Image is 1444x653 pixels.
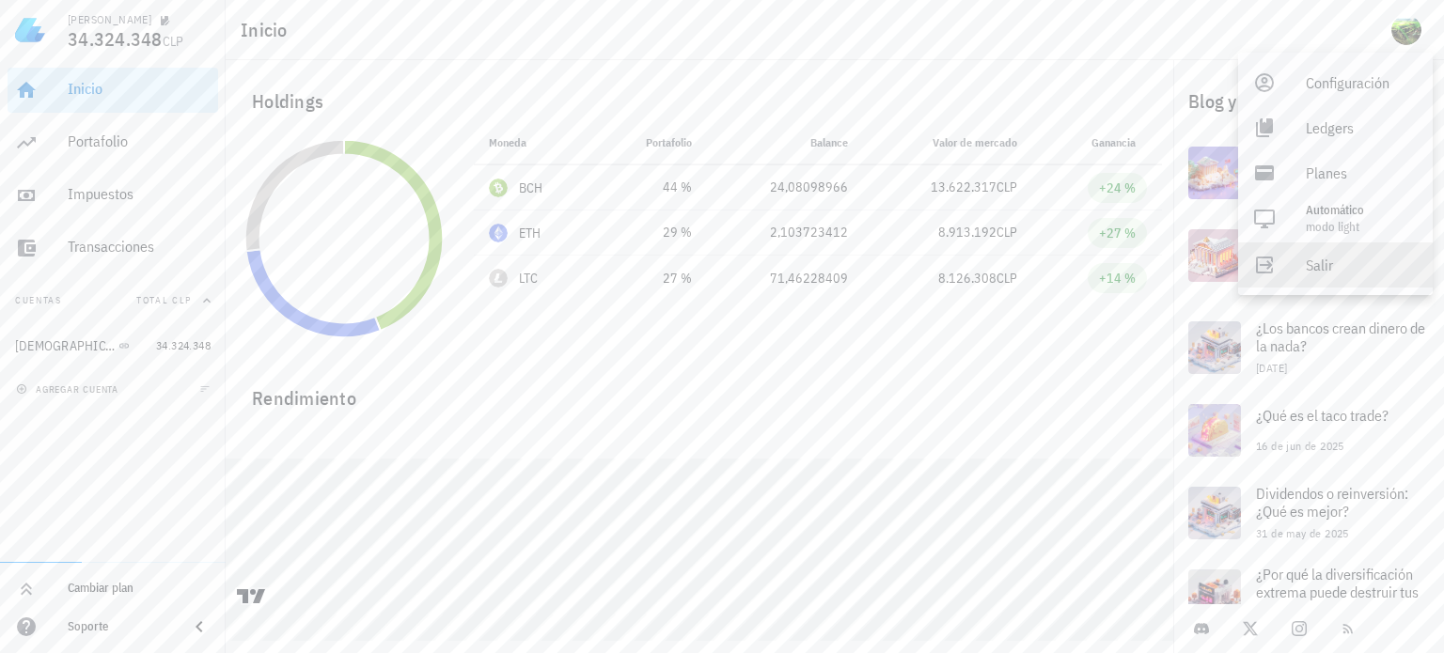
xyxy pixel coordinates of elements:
[136,294,192,306] span: Total CLP
[1256,565,1419,619] span: ¿Por qué la diversificación extrema puede destruir tus inversiones?
[611,223,691,242] div: 29 %
[1306,154,1418,192] div: Planes
[163,33,184,50] span: CLP
[1306,219,1359,235] span: modo Light
[1306,109,1418,147] div: Ledgers
[519,179,543,197] div: BCH
[1173,389,1444,472] a: ¿Qué es el taco trade? 16 de jun de 2025
[8,278,218,323] button: CuentasTotal CLP
[8,323,218,368] a: [DEMOGRAPHIC_DATA] 34.324.348
[68,12,151,27] div: [PERSON_NAME]
[68,581,211,596] div: Cambiar plan
[1099,224,1136,242] div: +27 %
[237,71,1162,132] div: Holdings
[8,173,218,218] a: Impuestos
[596,120,706,165] th: Portafolio
[68,132,211,150] div: Portafolio
[68,80,211,98] div: Inicio
[241,15,295,45] h1: Inicio
[722,178,849,197] div: 24,08098966
[1306,203,1418,218] div: Automático
[1256,361,1287,375] span: [DATE]
[997,224,1017,241] span: CLP
[1099,179,1136,197] div: +24 %
[1173,306,1444,389] a: ¿Los bancos crean dinero de la nada? [DATE]
[474,120,596,165] th: Moneda
[68,26,163,52] span: 34.324.348
[15,15,45,45] img: LedgiFi
[1256,319,1425,355] span: ¿Los bancos crean dinero de la nada?
[997,179,1017,195] span: CLP
[15,338,115,354] div: [DEMOGRAPHIC_DATA]
[863,120,1032,165] th: Valor de mercado
[1306,246,1418,284] div: Salir
[519,224,541,242] div: ETH
[68,238,211,256] div: Transacciones
[1173,472,1444,554] a: Dividendos o reinversión: ¿Qué es mejor? 31 de may de 2025
[8,68,218,113] a: Inicio
[938,270,997,287] span: 8.126.308
[722,223,849,242] div: 2,103723412
[68,185,211,203] div: Impuestos
[11,380,127,398] button: agregar cuenta
[1256,484,1408,521] span: Dividendos o reinversión: ¿Qué es mejor?
[1256,406,1389,425] span: ¿Qué es el taco trade?
[156,338,211,352] span: 34.324.348
[997,270,1017,287] span: CLP
[1091,135,1147,149] span: Ganancia
[611,178,691,197] div: 44 %
[489,224,508,242] div: ETH-icon
[68,619,173,634] div: Soporte
[8,225,218,271] a: Transacciones
[1306,64,1418,101] div: Configuración
[235,587,268,605] a: Charting by TradingView
[1099,269,1136,288] div: +14 %
[938,224,997,241] span: 8.913.192
[237,368,1162,413] div: Rendimiento
[489,179,508,197] div: BCH-icon
[611,269,691,288] div: 27 %
[1256,439,1344,453] span: 16 de jun de 2025
[1391,15,1421,45] div: avatar
[1173,554,1444,646] a: ¿Por qué la diversificación extrema puede destruir tus inversiones?
[931,179,997,195] span: 13.622.317
[707,120,864,165] th: Balance
[489,269,508,288] div: LTC-icon
[8,120,218,165] a: Portafolio
[1256,526,1349,540] span: 31 de may de 2025
[519,269,539,288] div: LTC
[722,269,849,288] div: 71,46228409
[20,383,118,396] span: agregar cuenta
